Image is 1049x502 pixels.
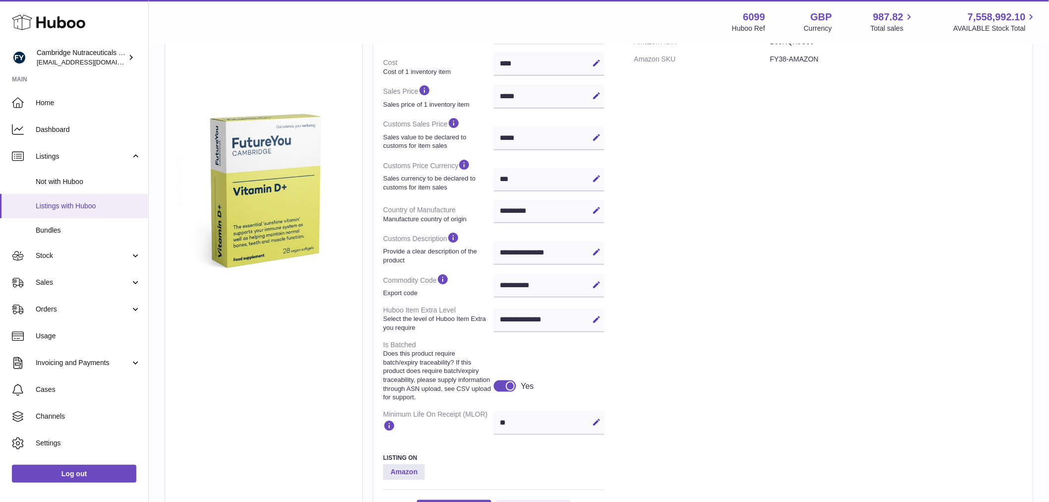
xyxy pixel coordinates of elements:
div: Yes [521,381,534,392]
strong: Provide a clear description of the product [383,247,491,264]
span: Cases [36,385,141,394]
span: Listings [36,152,130,161]
dd: FY38-AMAZON [770,51,1023,68]
strong: Export code [383,289,491,298]
span: AVAILABLE Stock Total [953,24,1037,33]
div: Currency [804,24,832,33]
span: Sales [36,278,130,287]
span: Stock [36,251,130,260]
strong: Sales value to be declared to customs for item sales [383,133,491,150]
span: [EMAIL_ADDRESS][DOMAIN_NAME] [37,58,146,66]
img: internalAdmin-6099@internal.huboo.com [12,50,27,65]
strong: Sales price of 1 inventory item [383,100,491,109]
span: Total sales [871,24,915,33]
dt: Sales Price [383,80,494,113]
span: Bundles [36,226,141,235]
strong: 6099 [743,10,765,24]
div: Huboo Ref [732,24,765,33]
span: Listings with Huboo [36,201,141,211]
span: Settings [36,439,141,448]
img: 1619440815.png [175,101,352,279]
a: 987.82 Total sales [871,10,915,33]
strong: Sales currency to be declared to customs for item sales [383,174,491,191]
h3: Listing On [383,454,604,462]
span: 7,558,992.10 [968,10,1026,24]
span: Not with Huboo [36,177,141,187]
span: 987.82 [873,10,903,24]
strong: Amazon [383,464,425,480]
strong: Manufacture country of origin [383,215,491,224]
dt: Customs Sales Price [383,113,494,154]
dt: Commodity Code [383,269,494,302]
a: Log out [12,465,136,483]
span: Channels [36,412,141,421]
dt: Country of Manufacture [383,201,494,227]
span: Home [36,98,141,108]
span: Usage [36,331,141,341]
span: Invoicing and Payments [36,358,130,368]
div: Cambridge Nutraceuticals Ltd [37,48,126,67]
a: 7,558,992.10 AVAILABLE Stock Total [953,10,1037,33]
dt: Customs Description [383,227,494,268]
span: Orders [36,305,130,314]
strong: Does this product require batch/expiry traceability? If this product does require batch/expiry tr... [383,349,491,401]
span: Dashboard [36,125,141,134]
strong: Select the level of Huboo Item Extra you require [383,314,491,332]
dt: Huboo Item Extra Level [383,302,494,336]
strong: Cost of 1 inventory item [383,67,491,76]
dt: Cost [383,54,494,80]
strong: GBP [811,10,832,24]
dt: Minimum Life On Receipt (MLOR) [383,406,494,439]
dt: Customs Price Currency [383,154,494,195]
dt: Is Batched [383,336,494,406]
dt: Amazon SKU [634,51,770,68]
